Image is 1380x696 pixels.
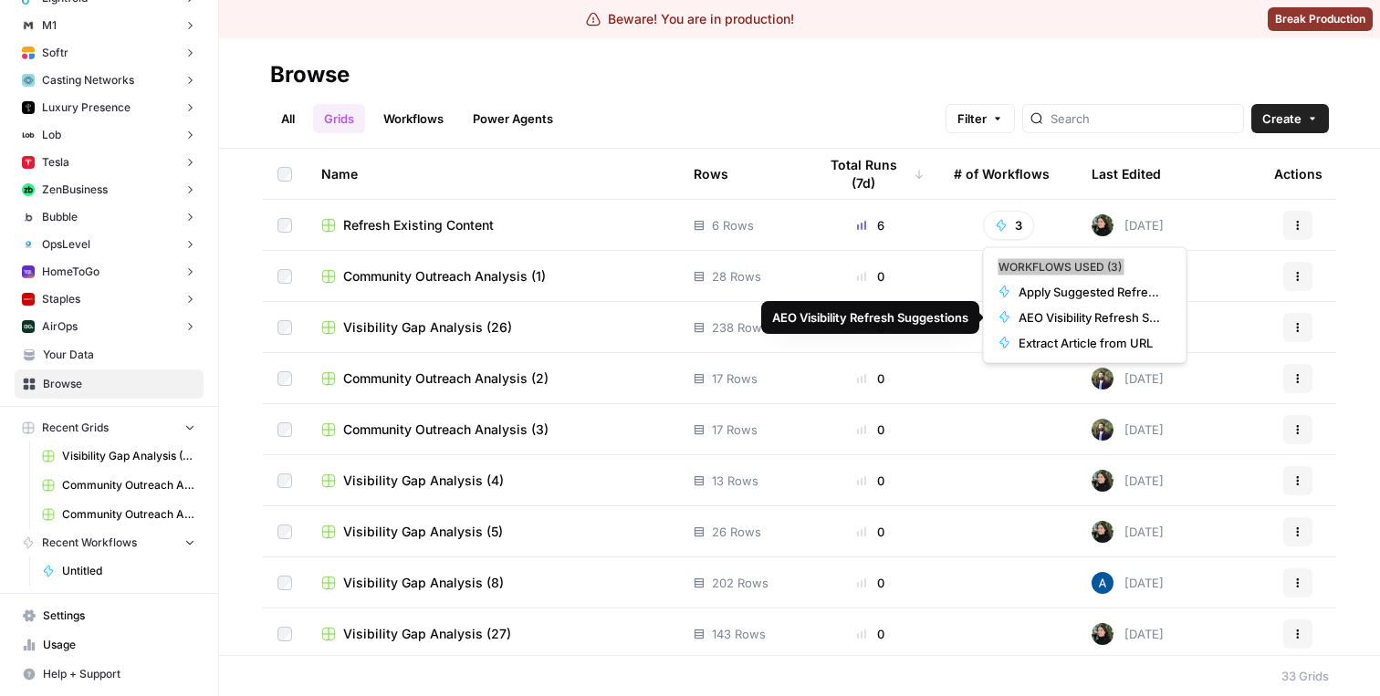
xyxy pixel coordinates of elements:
[43,637,195,653] span: Usage
[372,104,455,133] a: Workflows
[62,506,195,523] span: Community Outreach Analysis (2)
[712,369,758,388] span: 17 Rows
[34,471,204,500] a: Community Outreach Analysis (3)
[946,104,1015,133] button: Filter
[42,72,134,88] span: Casting Networks
[15,203,204,231] button: Bubble
[1092,572,1113,594] img: he81ibor8lsei4p3qvg4ugbvimgp
[22,211,35,223] img: en82gte408cjjpk3rc19j1mw467d
[712,472,758,490] span: 13 Rows
[34,441,204,471] a: Visibility Gap Analysis (27)
[22,19,35,32] img: vmpcqx2fmvdmwy1o23gvq2azfiwc
[712,625,766,643] span: 143 Rows
[15,12,204,39] button: M1
[1281,667,1329,685] div: 33 Grids
[712,421,758,439] span: 17 Rows
[15,369,204,399] a: Browse
[321,216,664,234] a: Refresh Existing Content
[22,156,35,169] img: 7ds9flyfqduh2wtqvmx690h1wasw
[15,176,204,203] button: ZenBusiness
[343,369,549,388] span: Community Outreach Analysis (2)
[15,258,204,286] button: HomeToGo
[462,104,564,133] a: Power Agents
[1092,149,1161,199] div: Last Edited
[321,267,664,286] a: Community Outreach Analysis (1)
[22,265,35,278] img: 7dc9v8omtoqmry730cgyi9lm7ris
[62,448,195,464] span: Visibility Gap Analysis (27)
[1092,419,1113,441] img: 4dqwcgipae5fdwxp9v51u2818epj
[15,630,204,660] a: Usage
[42,291,80,307] span: Staples
[321,369,664,388] a: Community Outreach Analysis (2)
[1092,521,1113,543] img: eoqc67reg7z2luvnwhy7wyvdqmsw
[34,556,204,586] a: Untitled
[42,182,108,198] span: ZenBusiness
[15,414,204,441] button: Recent Grids
[22,101,35,114] img: svy77gcjjdc7uhmk89vzedrvhye4
[15,529,204,556] button: Recent Workflows
[270,104,306,133] a: All
[42,264,99,280] span: HomeToGo
[62,477,195,493] span: Community Outreach Analysis (3)
[712,267,761,286] span: 28 Rows
[712,318,768,337] span: 238 Rows
[1092,572,1164,594] div: [DATE]
[343,523,503,541] span: Visibility Gap Analysis (5)
[15,149,204,176] button: Tesla
[22,183,35,196] img: 05m09w22jc6cxach36uo5q7oe4kr
[321,149,664,199] div: Name
[22,293,35,306] img: l38ge4hqsz3ncugeacxi3fkp7vky
[1092,368,1113,390] img: 4dqwcgipae5fdwxp9v51u2818epj
[62,563,195,579] span: Untitled
[954,149,1050,199] div: # of Workflows
[15,231,204,258] button: OpsLevel
[15,660,204,689] button: Help + Support
[1092,470,1113,492] img: eoqc67reg7z2luvnwhy7wyvdqmsw
[1092,623,1113,645] img: eoqc67reg7z2luvnwhy7wyvdqmsw
[42,127,61,143] span: Lob
[343,216,494,234] span: Refresh Existing Content
[712,574,768,592] span: 202 Rows
[15,601,204,630] a: Settings
[1092,214,1113,236] img: eoqc67reg7z2luvnwhy7wyvdqmsw
[1092,521,1164,543] div: [DATE]
[1019,334,1165,352] span: Extract Article from URL
[1019,283,1165,301] span: Apply Suggested Refresh Changes
[817,421,925,439] div: 0
[817,318,925,337] div: 0
[1275,11,1365,27] span: Break Production
[1268,7,1373,31] button: Break Production
[43,608,195,624] span: Settings
[43,376,195,392] span: Browse
[957,109,987,128] span: Filter
[1092,214,1164,236] div: [DATE]
[15,39,204,67] button: Softr
[43,666,195,682] span: Help + Support
[15,313,204,340] button: AirOps
[712,523,761,541] span: 26 Rows
[1262,109,1302,128] span: Create
[42,45,68,61] span: Softr
[34,500,204,529] a: Community Outreach Analysis (2)
[1092,419,1164,441] div: [DATE]
[343,421,549,439] span: Community Outreach Analysis (3)
[343,472,504,490] span: Visibility Gap Analysis (4)
[270,60,350,89] div: Browse
[321,625,664,643] a: Visibility Gap Analysis (27)
[983,247,1187,364] div: 3
[42,535,137,551] span: Recent Workflows
[321,472,664,490] a: Visibility Gap Analysis (4)
[343,267,546,286] span: Community Outreach Analysis (1)
[42,17,57,34] span: M1
[321,318,664,337] a: Visibility Gap Analysis (26)
[343,574,504,592] span: Visibility Gap Analysis (8)
[1051,109,1236,128] input: Search
[42,99,131,116] span: Luxury Presence
[817,625,925,643] div: 0
[817,523,925,541] div: 0
[321,421,664,439] a: Community Outreach Analysis (3)
[817,149,925,199] div: Total Runs (7d)
[1092,368,1164,390] div: [DATE]
[694,149,728,199] div: Rows
[817,267,925,286] div: 0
